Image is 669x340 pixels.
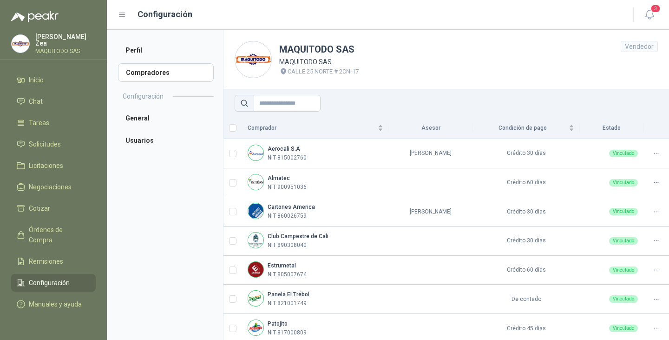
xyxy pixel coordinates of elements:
[248,145,263,160] img: Company Logo
[268,153,307,162] p: NIT 815002760
[268,270,307,279] p: NIT 805007674
[29,160,63,171] span: Licitaciones
[473,227,580,256] td: Crédito 30 días
[29,278,70,288] span: Configuración
[268,262,296,269] b: Estrumetal
[242,117,389,139] th: Comprador
[580,117,643,139] th: Estado
[118,63,214,82] a: Compradores
[609,267,638,274] div: Vinculado
[279,42,359,57] h1: MAQUITODO SAS
[11,135,96,153] a: Solicitudes
[268,183,307,192] p: NIT 900951036
[248,262,263,277] img: Company Logo
[609,295,638,303] div: Vinculado
[248,174,263,190] img: Company Logo
[11,114,96,132] a: Tareas
[235,41,271,78] img: Company Logo
[268,146,300,152] b: Aerocali S.A
[11,295,96,313] a: Manuales y ayuda
[248,320,263,335] img: Company Logo
[473,285,580,314] td: De contado
[29,139,61,149] span: Solicitudes
[473,256,580,285] td: Crédito 60 días
[473,117,580,139] th: Condición de pago
[609,179,638,187] div: Vinculado
[29,96,43,107] span: Chat
[29,256,63,267] span: Remisiones
[248,203,263,219] img: Company Logo
[11,253,96,270] a: Remisiones
[11,178,96,196] a: Negociaciones
[288,67,359,76] p: CALLE 25 NORTE # 2CN-17
[11,93,96,110] a: Chat
[11,157,96,174] a: Licitaciones
[118,131,214,150] a: Usuarios
[279,57,359,67] p: MAQUITODO SAS
[389,139,473,168] td: [PERSON_NAME]
[248,124,376,133] span: Comprador
[35,33,96,47] p: [PERSON_NAME] Zea
[473,168,580,198] td: Crédito 60 días
[473,139,580,168] td: Crédito 30 días
[11,11,59,22] img: Logo peakr
[268,328,307,337] p: NIT 817000809
[11,71,96,89] a: Inicio
[29,299,82,309] span: Manuales y ayuda
[35,48,96,54] p: MAQUITODO SAS
[268,175,290,181] b: Almatec
[268,299,307,308] p: NIT 821001749
[609,237,638,245] div: Vinculado
[248,233,263,248] img: Company Logo
[11,221,96,249] a: Órdenes de Compra
[29,182,72,192] span: Negociaciones
[12,35,29,53] img: Company Logo
[29,203,50,213] span: Cotizar
[268,241,307,250] p: NIT 890308040
[268,204,315,210] b: Cartones America
[29,118,49,128] span: Tareas
[248,291,263,306] img: Company Logo
[609,150,638,157] div: Vinculado
[29,225,87,245] span: Órdenes de Compra
[118,109,214,127] a: General
[268,212,307,220] p: NIT 860026759
[29,75,44,85] span: Inicio
[609,208,638,215] div: Vinculado
[389,197,473,227] td: [PERSON_NAME]
[268,233,328,240] b: Club Campestre de Cali
[118,41,214,60] a: Perfil
[641,7,658,23] button: 3
[389,117,473,139] th: Asesor
[621,41,658,52] div: Vendedor
[138,8,192,21] h1: Configuración
[650,4,661,13] span: 3
[268,291,309,298] b: Panela El Trébol
[473,197,580,227] td: Crédito 30 días
[268,320,288,327] b: Patojito
[11,274,96,292] a: Configuración
[123,91,164,101] h2: Configuración
[479,124,567,133] span: Condición de pago
[11,200,96,217] a: Cotizar
[609,325,638,332] div: Vinculado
